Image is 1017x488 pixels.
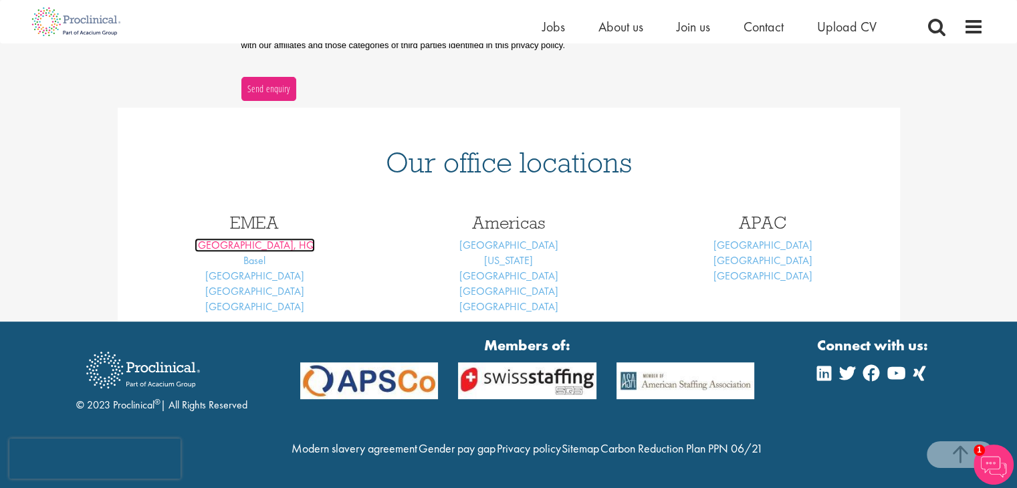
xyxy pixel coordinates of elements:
[448,362,606,399] img: APSCo
[76,342,247,413] div: © 2023 Proclinical | All Rights Reserved
[744,18,784,35] a: Contact
[392,214,626,231] h3: Americas
[292,441,417,456] a: Modern slavery agreement
[484,253,533,267] a: [US_STATE]
[241,77,296,101] button: Send enquiry
[542,18,565,35] a: Jobs
[138,148,880,177] h1: Our office locations
[713,269,812,283] a: [GEOGRAPHIC_DATA]
[677,18,710,35] a: Join us
[713,238,812,252] a: [GEOGRAPHIC_DATA]
[713,253,812,267] a: [GEOGRAPHIC_DATA]
[817,18,877,35] a: Upload CV
[562,441,599,456] a: Sitemap
[646,214,880,231] h3: APAC
[9,439,181,479] iframe: reCAPTCHA
[459,284,558,298] a: [GEOGRAPHIC_DATA]
[974,445,1014,485] img: Chatbot
[205,299,304,314] a: [GEOGRAPHIC_DATA]
[496,441,560,456] a: Privacy policy
[459,299,558,314] a: [GEOGRAPHIC_DATA]
[247,82,290,96] span: Send enquiry
[974,445,985,456] span: 1
[138,214,372,231] h3: EMEA
[76,342,210,398] img: Proclinical Recruitment
[154,396,160,407] sup: ®
[598,18,643,35] a: About us
[195,238,315,252] a: [GEOGRAPHIC_DATA], HQ
[300,335,755,356] strong: Members of:
[600,441,763,456] a: Carbon Reduction Plan PPN 06/21
[419,441,495,456] a: Gender pay gap
[459,269,558,283] a: [GEOGRAPHIC_DATA]
[459,238,558,252] a: [GEOGRAPHIC_DATA]
[817,335,931,356] strong: Connect with us:
[205,269,304,283] a: [GEOGRAPHIC_DATA]
[290,362,449,399] img: APSCo
[205,284,304,298] a: [GEOGRAPHIC_DATA]
[243,253,265,267] a: Basel
[606,362,765,399] img: APSCo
